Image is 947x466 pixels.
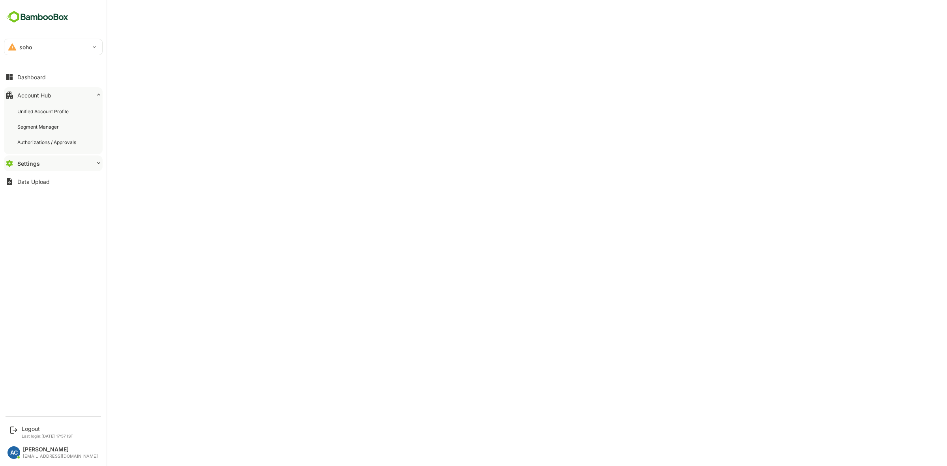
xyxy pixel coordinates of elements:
img: BambooboxFullLogoMark.5f36c76dfaba33ec1ec1367b70bb1252.svg [4,9,71,24]
button: Dashboard [4,69,103,85]
p: Last login: [DATE] 17:57 IST [22,434,73,438]
div: Authorizations / Approvals [17,139,78,146]
div: Dashboard [17,74,46,80]
button: Settings [4,155,103,171]
div: AC [7,446,20,459]
button: Account Hub [4,87,103,103]
div: Segment Manager [17,124,60,130]
div: Settings [17,160,40,167]
div: Unified Account Profile [17,108,70,115]
div: Data Upload [17,178,50,185]
div: Account Hub [17,92,51,99]
div: Logout [22,425,73,432]
div: [PERSON_NAME] [23,446,98,453]
div: soho [4,39,102,55]
button: Data Upload [4,174,103,189]
p: soho [19,43,32,51]
div: [EMAIL_ADDRESS][DOMAIN_NAME] [23,454,98,459]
